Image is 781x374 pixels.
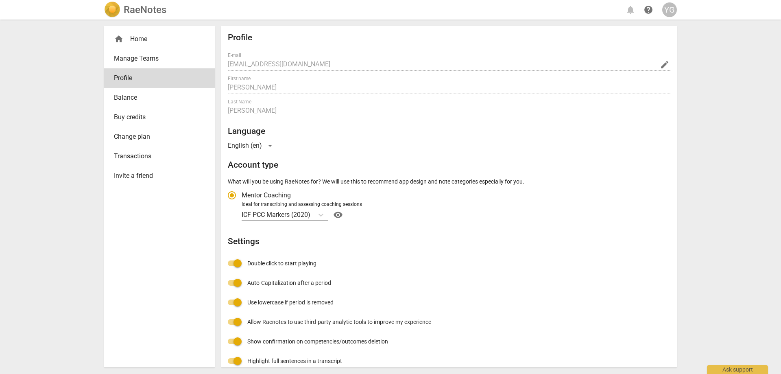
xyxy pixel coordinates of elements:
[660,60,670,70] span: edit
[228,76,251,81] label: First name
[247,337,388,346] span: Show confirmation on competencies/outcomes deletion
[228,33,670,43] h2: Profile
[124,4,166,15] h2: RaeNotes
[247,318,431,326] span: Allow Raenotes to use third-party analytic tools to improve my experience
[114,151,199,161] span: Transactions
[332,210,345,220] span: visibility
[114,112,199,122] span: Buy credits
[228,186,670,221] div: Account type
[662,2,677,17] button: YG
[644,5,653,15] span: help
[242,210,310,219] p: ICF PCC Markers (2020)
[242,190,291,200] span: Mentor Coaching
[228,160,670,170] h2: Account type
[707,365,768,374] div: Ask support
[228,139,275,152] div: English (en)
[328,208,345,221] a: Help
[247,298,334,307] span: Use lowercase if period is removed
[228,99,251,104] label: Last Name
[228,236,670,247] h2: Settings
[228,126,670,136] h2: Language
[247,259,316,268] span: Double click to start playing
[242,201,668,208] div: Ideal for transcribing and assessing coaching sessions
[228,53,241,58] label: E-mail
[104,147,215,166] a: Transactions
[228,177,670,186] p: What will you be using RaeNotes for? We will use this to recommend app design and note categories...
[114,132,199,142] span: Change plan
[641,2,656,17] a: Help
[114,54,199,63] span: Manage Teams
[247,279,331,287] span: Auto-Capitalization after a period
[104,166,215,186] a: Invite a friend
[114,73,199,83] span: Profile
[104,2,120,18] img: Logo
[104,107,215,127] a: Buy credits
[247,357,342,365] span: Highlight full sentences in a transcript
[104,2,166,18] a: LogoRaeNotes
[104,88,215,107] a: Balance
[311,211,313,219] input: Ideal for transcribing and assessing coaching sessionsICF PCC Markers (2020)Help
[114,171,199,181] span: Invite a friend
[659,59,670,70] button: Change Email
[104,49,215,68] a: Manage Teams
[104,29,215,49] div: Home
[114,34,199,44] div: Home
[114,34,124,44] span: home
[332,208,345,221] button: Help
[104,68,215,88] a: Profile
[104,127,215,147] a: Change plan
[114,93,199,103] span: Balance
